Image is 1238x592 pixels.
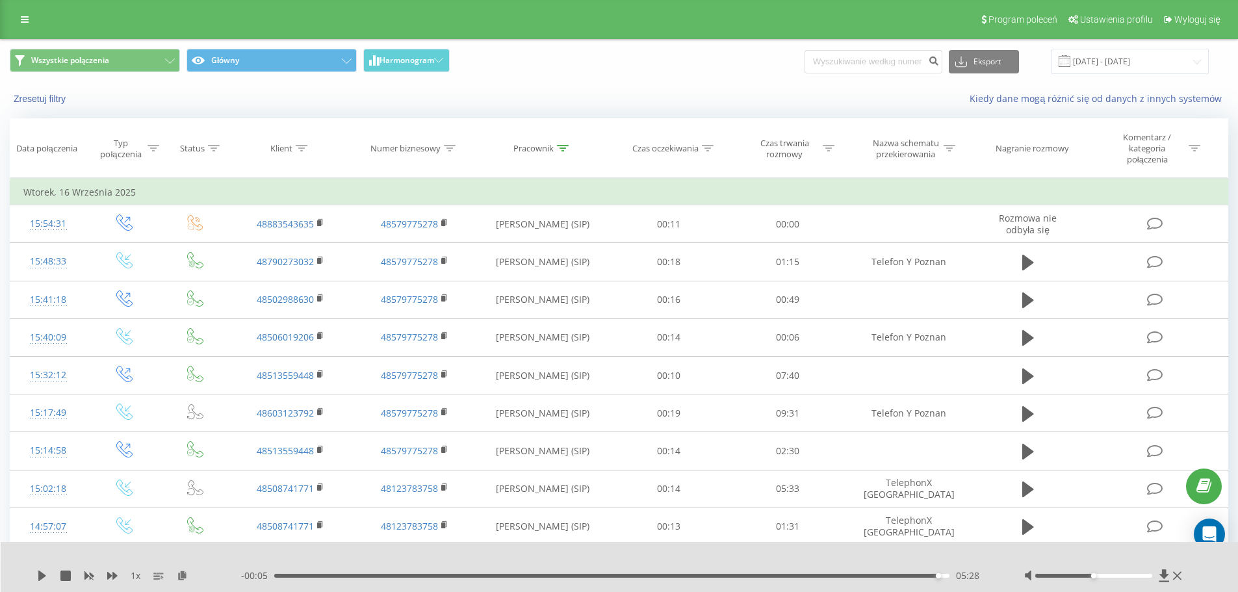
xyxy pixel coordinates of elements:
[970,92,1228,105] a: Kiedy dane mogą różnić się od danych z innych systemów
[1109,132,1185,165] div: Komentarz / kategoria połączenia
[729,357,847,394] td: 07:40
[363,49,450,72] button: Harmonogram
[381,293,438,305] a: 48579775278
[729,508,847,545] td: 01:31
[10,179,1228,205] td: Wtorek, 16 Września 2025
[23,400,73,426] div: 15:17:49
[23,211,73,237] div: 15:54:31
[1080,14,1153,25] span: Ustawienia profilu
[476,205,610,243] td: [PERSON_NAME] (SIP)
[381,331,438,343] a: 48579775278
[729,394,847,432] td: 09:31
[1091,573,1096,578] div: Accessibility label
[476,281,610,318] td: [PERSON_NAME] (SIP)
[270,143,292,154] div: Klient
[23,476,73,502] div: 15:02:18
[381,218,438,230] a: 48579775278
[187,49,357,72] button: Główny
[381,407,438,419] a: 48579775278
[610,281,729,318] td: 00:16
[610,394,729,432] td: 00:19
[1174,14,1220,25] span: Wyloguj się
[381,255,438,268] a: 48579775278
[729,205,847,243] td: 00:00
[381,520,438,532] a: 48123783758
[257,218,314,230] a: 48883543635
[131,569,140,582] span: 1 x
[23,363,73,388] div: 15:32:12
[729,470,847,508] td: 05:33
[949,50,1019,73] button: Eksport
[476,432,610,470] td: [PERSON_NAME] (SIP)
[380,56,434,65] span: Harmonogram
[257,369,314,381] a: 48513559448
[23,438,73,463] div: 15:14:58
[16,143,77,154] div: Data połączenia
[370,143,441,154] div: Numer biznesowy
[381,444,438,457] a: 48579775278
[1194,519,1225,550] div: Open Intercom Messenger
[805,50,942,73] input: Wyszukiwanie według numeru
[257,482,314,495] a: 48508741771
[610,432,729,470] td: 00:14
[23,514,73,539] div: 14:57:07
[476,357,610,394] td: [PERSON_NAME] (SIP)
[729,432,847,470] td: 02:30
[476,470,610,508] td: [PERSON_NAME] (SIP)
[610,243,729,281] td: 00:18
[476,508,610,545] td: [PERSON_NAME] (SIP)
[610,508,729,545] td: 00:13
[10,49,180,72] button: Wszystkie połączenia
[97,138,144,160] div: Typ połączenia
[729,281,847,318] td: 00:49
[999,212,1057,236] span: Rozmowa nie odbyła się
[23,325,73,350] div: 15:40:09
[476,318,610,356] td: [PERSON_NAME] (SIP)
[610,470,729,508] td: 00:14
[257,255,314,268] a: 48790273032
[381,369,438,381] a: 48579775278
[257,331,314,343] a: 48506019206
[257,520,314,532] a: 48508741771
[729,243,847,281] td: 01:15
[381,482,438,495] a: 48123783758
[847,470,970,508] td: TelephonX [GEOGRAPHIC_DATA]
[750,138,819,160] div: Czas trwania rozmowy
[996,143,1069,154] div: Nagranie rozmowy
[476,243,610,281] td: [PERSON_NAME] (SIP)
[610,357,729,394] td: 00:10
[10,93,72,105] button: Zresetuj filtry
[257,407,314,419] a: 48603123792
[956,569,979,582] span: 05:28
[23,249,73,274] div: 15:48:33
[31,55,109,66] span: Wszystkie połączenia
[936,573,941,578] div: Accessibility label
[180,143,205,154] div: Status
[241,569,274,582] span: - 00:05
[729,318,847,356] td: 00:06
[513,143,554,154] div: Pracownik
[257,444,314,457] a: 48513559448
[476,394,610,432] td: [PERSON_NAME] (SIP)
[871,138,940,160] div: Nazwa schematu przekierowania
[610,318,729,356] td: 00:14
[847,508,970,545] td: TelephonX [GEOGRAPHIC_DATA]
[610,205,729,243] td: 00:11
[257,293,314,305] a: 48502988630
[632,143,699,154] div: Czas oczekiwania
[988,14,1057,25] span: Program poleceń
[847,394,970,432] td: Telefon Y Poznan
[23,287,73,313] div: 15:41:18
[847,318,970,356] td: Telefon Y Poznan
[847,243,970,281] td: Telefon Y Poznan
